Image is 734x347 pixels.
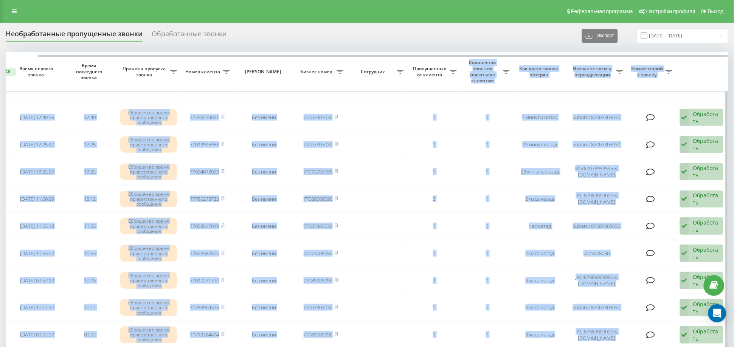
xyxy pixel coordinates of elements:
[190,168,219,175] a: 77024612093
[304,250,333,257] a: 77073005050
[234,213,294,239] td: Без имени
[693,110,719,125] div: Обработать
[190,304,219,311] a: 77753964375
[514,240,566,266] td: 2 часа назад
[304,304,333,311] a: 77007303030
[520,66,560,77] span: Как долго звонок потерян
[120,191,177,208] div: Сброшен во время приветственного сообщения
[6,30,143,42] div: Необработанные пропущенные звонки
[11,295,64,321] td: [DATE] 10:12:20
[304,141,333,148] a: 77007303030
[582,29,618,43] button: Экспорт
[11,240,64,266] td: [DATE] 10:53:22
[11,159,64,184] td: [DATE] 12:22:07
[11,186,64,212] td: [DATE] 11:06:09
[234,186,294,212] td: Без имени
[304,195,333,202] a: 77089009090
[304,168,333,175] a: 77073959595
[514,213,566,239] td: час назад
[461,186,514,212] td: 1
[566,268,627,293] td: JAC:87089009090 & [DOMAIN_NAME]
[461,105,514,130] td: 0
[693,137,719,152] div: Обработать
[566,213,627,239] td: Subaru: 87007303030
[234,105,294,130] td: Без имени
[514,105,566,130] td: 4 минуты назад
[408,159,461,184] td: 1
[11,105,64,130] td: [DATE] 12:40:35
[298,69,337,75] span: Бизнес номер
[17,66,57,77] span: Время первого звонка
[64,159,116,184] td: 12:22
[64,213,116,239] td: 11:53
[304,277,333,284] a: 77089009090
[190,114,219,121] a: 77759479021
[411,66,450,77] span: Пропущенных от клиента
[514,159,566,184] td: 23 минуты назад
[461,240,514,266] td: 0
[120,299,177,316] div: Сброшен во время приветственного сообщения
[190,141,219,148] a: 77019995988
[708,304,726,322] div: Open Intercom Messenger
[234,240,294,266] td: Без имени
[64,132,116,158] td: 12:25
[461,159,514,184] td: 1
[152,30,227,42] div: Обработанные звонки
[11,213,64,239] td: [DATE] 11:53:18
[408,213,461,239] td: 1
[64,105,116,130] td: 12:40
[693,219,719,233] div: Обработать
[304,223,333,229] a: 77007303030
[304,331,333,338] a: 77089009090
[64,295,116,321] td: 10:12
[461,268,514,293] td: 1
[566,186,627,212] td: JAC:87089009090 & [DOMAIN_NAME]
[240,69,288,75] span: [PERSON_NAME]
[566,105,627,130] td: Subaru: 87007303030
[514,295,566,321] td: 3 часа назад
[120,109,177,126] div: Сброшен во время приветственного сообщения
[190,195,219,202] a: 77765278733
[408,268,461,293] td: 2
[190,223,219,229] a: 77053547049
[190,277,219,284] a: 77017271770
[408,186,461,212] td: 2
[351,69,397,75] span: Сотрудник
[120,218,177,234] div: Сброшен во время приветственного сообщения
[693,273,719,288] div: Обработать
[234,159,294,184] td: Без имени
[461,132,514,158] td: 1
[631,66,666,77] span: Комментарий к звонку
[693,192,719,206] div: Обработать
[408,132,461,158] td: 1
[464,60,503,83] span: Количество попыток связаться с клиентом
[408,295,461,321] td: 1
[64,268,116,293] td: 10:15
[566,132,627,158] td: Subaru: 87007303030
[693,328,719,342] div: Обработать
[120,272,177,289] div: Сброшен во время приветственного сообщения
[408,105,461,130] td: 1
[408,240,461,266] td: 1
[64,240,116,266] td: 10:53
[70,63,110,81] span: Время последнего звонка
[11,268,64,293] td: [DATE] 09:57:19
[693,301,719,315] div: Обработать
[234,132,294,158] td: Без имени
[514,268,566,293] td: 3 часа назад
[304,114,333,121] a: 77007303030
[234,268,294,293] td: Без имени
[708,8,724,14] span: Выход
[566,159,627,184] td: MG:87073959595 & [DOMAIN_NAME]
[120,136,177,153] div: Сброшен во время приветственного сообщения
[120,327,177,343] div: Сброшен во время приветственного сообщения
[190,331,219,338] a: 77713264494
[120,66,170,77] span: Причина пропуска звонка
[461,295,514,321] td: 0
[120,245,177,262] div: Сброшен во время приветственного сообщения
[11,132,64,158] td: [DATE] 12:25:47
[514,132,566,158] td: 19 минут назад
[185,69,223,75] span: Номер клиента
[64,186,116,212] td: 12:12
[566,240,627,266] td: 7073005050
